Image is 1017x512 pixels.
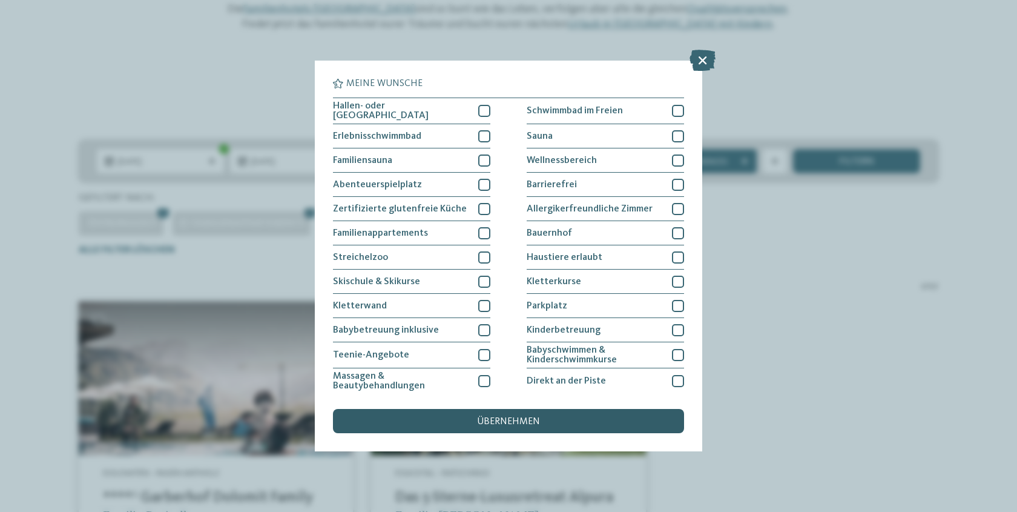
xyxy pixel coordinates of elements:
[333,156,392,165] span: Familiensauna
[527,325,601,335] span: Kinderbetreuung
[527,277,581,287] span: Kletterkurse
[527,345,663,365] span: Babyschwimmen & Kinderschwimmkurse
[527,253,602,262] span: Haustiere erlaubt
[346,79,423,88] span: Meine Wünsche
[333,350,409,360] span: Teenie-Angebote
[527,180,577,190] span: Barrierefrei
[333,301,387,311] span: Kletterwand
[333,180,422,190] span: Abenteuerspielplatz
[333,253,388,262] span: Streichelzoo
[333,371,469,391] span: Massagen & Beautybehandlungen
[527,228,572,238] span: Bauernhof
[527,204,653,214] span: Allergikerfreundliche Zimmer
[527,131,553,141] span: Sauna
[333,101,469,121] span: Hallen- oder [GEOGRAPHIC_DATA]
[333,277,420,287] span: Skischule & Skikurse
[333,325,439,335] span: Babybetreuung inklusive
[527,301,567,311] span: Parkplatz
[333,131,421,141] span: Erlebnisschwimmbad
[527,106,623,116] span: Schwimmbad im Freien
[527,156,597,165] span: Wellnessbereich
[477,417,540,427] span: übernehmen
[527,376,606,386] span: Direkt an der Piste
[333,228,428,238] span: Familienappartements
[333,204,467,214] span: Zertifizierte glutenfreie Küche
